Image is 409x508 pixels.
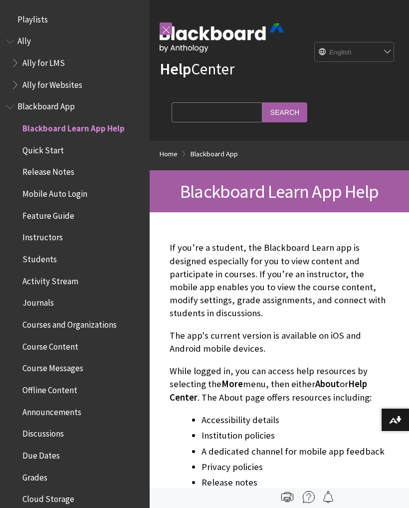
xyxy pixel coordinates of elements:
[315,42,395,62] select: Site Language Selector
[303,491,315,503] img: More help
[160,23,284,52] img: Blackboard by Anthology
[22,273,78,286] span: Activity Stream
[22,54,65,68] span: Ally for LMS
[22,382,77,395] span: Offline Content
[262,102,307,122] input: Search
[22,142,64,155] span: Quick Start
[22,316,117,330] span: Courses and Organizations
[22,404,81,417] span: Announcements
[180,180,379,203] span: Blackboard Learn App Help
[22,120,125,133] span: Blackboard Learn App Help
[315,378,340,390] span: About
[17,11,48,24] span: Playlists
[22,295,54,308] span: Journals
[22,229,63,243] span: Instructors
[170,329,389,355] p: The app's current version is available on iOS and Android mobile devices.
[202,413,389,427] li: Accessibility details
[160,59,191,79] strong: Help
[22,360,83,374] span: Course Messages
[22,185,87,199] span: Mobile Auto Login
[202,460,389,474] li: Privacy policies
[22,491,74,504] span: Cloud Storage
[170,378,367,403] span: Help Center
[22,447,60,461] span: Due Dates
[22,164,74,177] span: Release Notes
[17,33,31,46] span: Ally
[6,33,144,93] nav: Book outline for Anthology Ally Help
[22,207,74,221] span: Feature Guide
[22,425,64,439] span: Discussions
[281,491,293,503] img: Print
[170,241,389,320] p: If you’re a student, the Blackboard Learn app is designed especially for you to view content and ...
[191,148,238,160] a: Blackboard App
[202,476,389,490] li: Release notes
[202,429,389,443] li: Institution policies
[22,338,78,352] span: Course Content
[22,469,47,483] span: Grades
[160,59,234,79] a: HelpCenter
[6,11,144,28] nav: Book outline for Playlists
[202,445,389,459] li: A dedicated channel for mobile app feedback
[22,251,57,264] span: Students
[160,148,178,160] a: Home
[17,98,75,112] span: Blackboard App
[221,378,243,390] span: More
[22,76,82,90] span: Ally for Websites
[170,365,389,404] p: While logged in, you can access help resources by selecting the menu, then either or . The About ...
[322,491,334,503] img: Follow this page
